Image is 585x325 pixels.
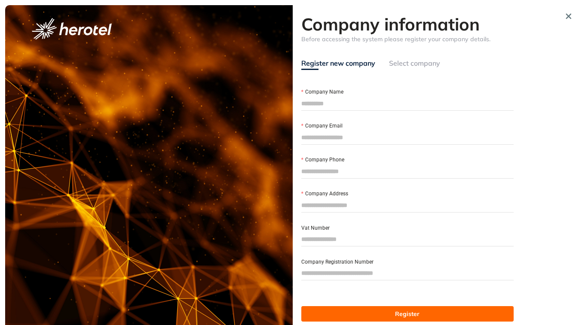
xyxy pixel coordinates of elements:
label: Company Address [301,190,348,198]
span: Before accessing the system please register your company details. [301,35,490,43]
img: logo [32,18,112,39]
span: Register [395,309,420,319]
input: Company Email [301,131,514,144]
button: logo [18,18,126,39]
div: Register new company [301,58,375,69]
input: Company Name [301,97,514,110]
label: Company Phone [301,156,344,164]
label: Company Name [301,88,343,96]
label: Company Email [301,122,343,130]
input: Company Registration Number [301,267,514,279]
input: Company Address [301,199,514,212]
button: Register [301,306,514,322]
input: Vat Number [301,233,514,246]
label: Vat Number [301,224,330,232]
input: Company Phone [301,165,514,178]
div: Select company [389,58,440,69]
h2: Company information [301,14,514,34]
label: Company Registration Number [301,258,374,266]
